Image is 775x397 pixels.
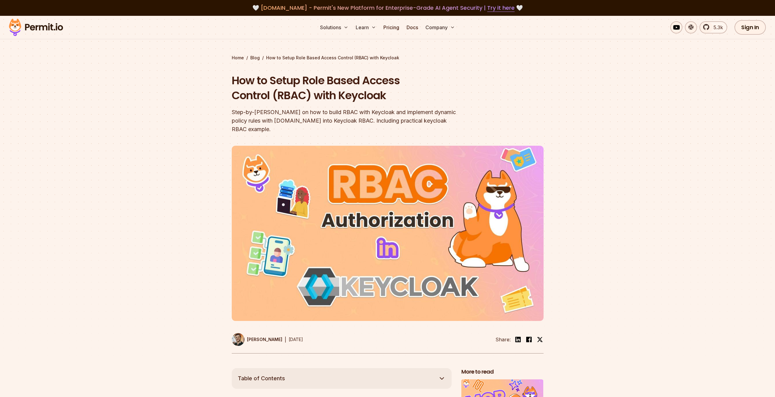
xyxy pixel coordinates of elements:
[232,73,466,103] h1: How to Setup Role Based Access Control (RBAC) with Keycloak
[232,333,245,346] img: Daniel Bass
[232,108,466,134] div: Step-by-[PERSON_NAME] on how to build RBAC with Keycloak and implement dynamic policy rules with ...
[710,24,723,31] span: 5.3k
[734,20,766,35] a: Sign In
[232,146,544,321] img: How to Setup Role Based Access Control (RBAC) with Keycloak
[381,21,402,33] a: Pricing
[15,4,760,12] div: 🤍 🤍
[461,368,544,376] h2: More to read
[261,4,515,12] span: [DOMAIN_NAME] - Permit's New Platform for Enterprise-Grade AI Agent Security |
[495,336,511,343] li: Share:
[525,336,533,343] img: facebook
[699,21,727,33] a: 5.3k
[537,336,543,343] img: twitter
[250,55,260,61] a: Blog
[232,333,282,346] a: [PERSON_NAME]
[423,21,457,33] button: Company
[404,21,421,33] a: Docs
[6,17,66,38] img: Permit logo
[232,55,544,61] div: / /
[285,336,286,343] div: |
[232,368,452,389] button: Table of Contents
[514,336,522,343] img: linkedin
[232,55,244,61] a: Home
[238,374,285,383] span: Table of Contents
[247,336,282,343] p: [PERSON_NAME]
[318,21,351,33] button: Solutions
[353,21,379,33] button: Learn
[487,4,515,12] a: Try it here
[289,337,303,342] time: [DATE]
